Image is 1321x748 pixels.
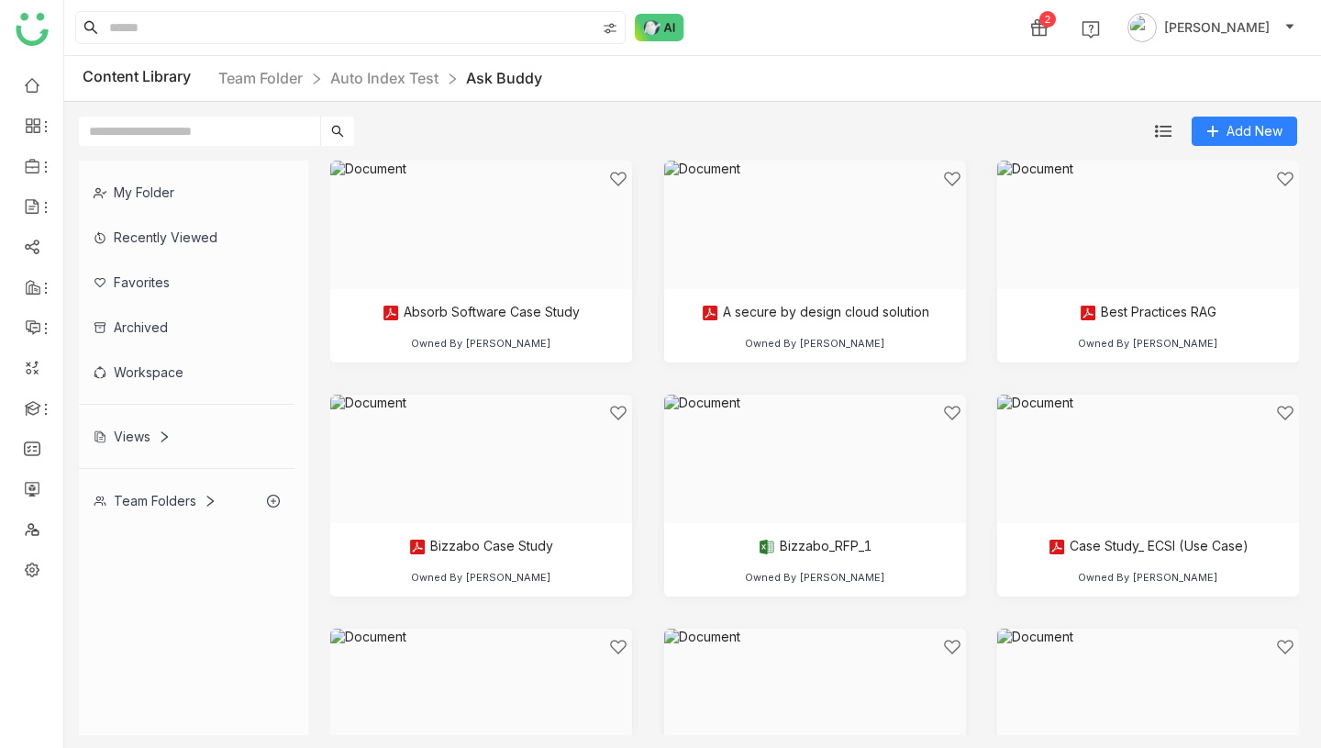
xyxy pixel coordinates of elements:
span: [PERSON_NAME] [1164,17,1270,38]
button: [PERSON_NAME] [1124,13,1299,42]
div: Owned By [PERSON_NAME] [744,571,884,584]
div: Best Practices RAG [1080,304,1217,322]
img: help.svg [1082,20,1100,39]
div: Recently Viewed [79,215,294,260]
div: Team Folders [94,493,216,508]
div: A secure by design cloud solution [700,304,928,322]
img: list.svg [1155,123,1171,140]
div: My Folder [79,170,294,215]
div: Bizzabo_RFP_1 [757,538,871,556]
div: Owned By [PERSON_NAME] [1078,337,1218,350]
a: Team Folder [218,69,303,87]
span: Add New [1227,121,1282,141]
img: pdf.svg [382,304,400,322]
div: Content Library [83,67,542,90]
img: Document [997,395,1299,523]
img: pdf.svg [1080,304,1098,322]
div: Owned By [PERSON_NAME] [744,337,884,350]
button: Add New [1192,117,1297,146]
img: ask-buddy-normal.svg [635,14,684,41]
div: Bizzabo Case Study [408,538,553,556]
img: Document [997,161,1299,289]
div: 2 [1039,11,1056,28]
div: Owned By [PERSON_NAME] [411,571,551,584]
div: Archived [79,305,294,350]
img: Document [664,161,966,289]
div: Owned By [PERSON_NAME] [411,337,551,350]
div: Views [94,429,171,444]
img: pdf.svg [408,538,427,556]
img: pdf.svg [1048,538,1066,556]
img: avatar [1127,13,1157,42]
div: Owned By [PERSON_NAME] [1078,571,1218,584]
img: Document [664,395,966,523]
img: search-type.svg [603,21,617,36]
div: Case Study_ ECSI (Use Case) [1048,538,1249,556]
img: Document [330,395,632,523]
img: pdf.svg [700,304,718,322]
div: Favorites [79,260,294,305]
div: Workspace [79,350,294,395]
a: Ask Buddy [466,69,542,87]
img: Document [330,161,632,289]
img: logo [16,13,49,46]
div: Absorb Software Case Study [382,304,580,322]
img: xlsx.svg [757,538,775,556]
a: Auto Index Test [330,69,438,87]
